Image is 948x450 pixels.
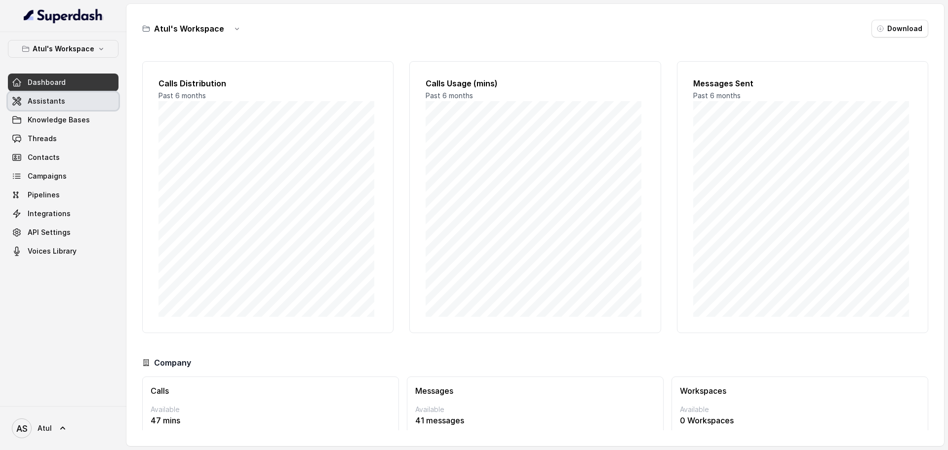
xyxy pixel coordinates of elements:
a: Dashboard [8,74,118,91]
p: 47 mins [151,414,391,426]
a: Threads [8,130,118,148]
p: Atul's Workspace [33,43,94,55]
span: Contacts [28,152,60,162]
a: Atul [8,414,118,442]
span: Past 6 months [158,91,206,100]
a: Voices Library [8,242,118,260]
a: Knowledge Bases [8,111,118,129]
span: Voices Library [28,246,77,256]
span: API Settings [28,227,71,237]
span: Past 6 months [693,91,741,100]
button: Download [871,20,928,37]
span: Threads [28,134,57,144]
h3: Company [154,357,191,369]
span: Knowledge Bases [28,115,90,125]
button: Atul's Workspace [8,40,118,58]
span: Past 6 months [426,91,473,100]
span: Atul [38,423,52,433]
p: Available [415,405,655,414]
a: Contacts [8,149,118,166]
span: Campaigns [28,171,67,181]
h3: Messages [415,385,655,397]
span: Assistants [28,96,65,106]
h3: Workspaces [680,385,920,397]
a: Assistants [8,92,118,110]
span: Dashboard [28,77,66,87]
a: Integrations [8,205,118,223]
h3: Atul's Workspace [154,23,224,35]
p: 41 messages [415,414,655,426]
h2: Calls Usage (mins) [426,77,644,89]
p: Available [151,405,391,414]
span: Pipelines [28,190,60,200]
span: Integrations [28,209,71,219]
p: 0 Workspaces [680,414,920,426]
h3: Calls [151,385,391,397]
a: Campaigns [8,167,118,185]
p: Available [680,405,920,414]
a: Pipelines [8,186,118,204]
a: API Settings [8,224,118,241]
text: AS [16,423,28,434]
h2: Calls Distribution [158,77,377,89]
img: light.svg [24,8,103,24]
h2: Messages Sent [693,77,912,89]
